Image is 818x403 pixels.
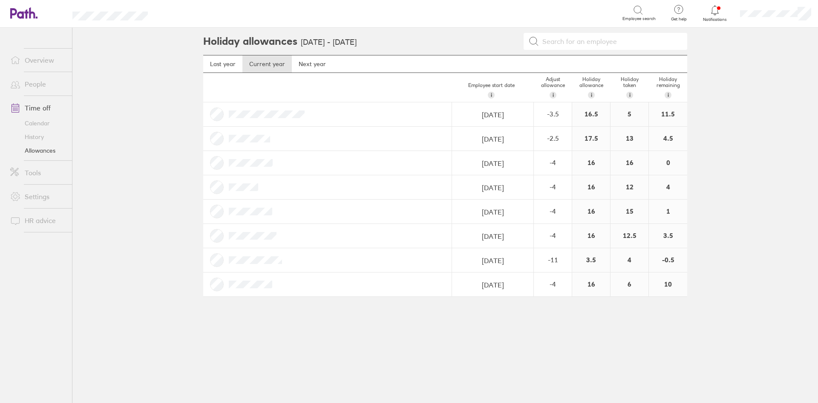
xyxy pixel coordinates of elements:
div: 6 [611,273,648,296]
h3: [DATE] - [DATE] [301,38,357,47]
div: 16 [572,175,610,199]
div: 16 [572,273,610,296]
div: -3.5 [534,110,571,118]
div: 16 [572,151,610,175]
div: Holiday remaining [649,73,687,102]
div: 11.5 [649,102,687,126]
div: 1 [649,200,687,223]
input: Search for an employee [539,33,682,49]
div: 10 [649,273,687,296]
div: 5 [611,102,648,126]
div: 12.5 [611,224,648,248]
span: i [491,92,492,99]
div: 16.5 [572,102,610,126]
div: -0.5 [649,248,687,272]
div: Holiday allowance [572,73,611,102]
div: 16 [611,151,648,175]
a: Settings [3,188,72,205]
div: -4 [534,183,571,191]
input: dd/mm/yyyy [452,176,533,200]
input: dd/mm/yyyy [452,103,533,127]
h2: Holiday allowances [203,28,297,55]
div: 3.5 [572,248,610,272]
a: Calendar [3,116,72,130]
div: 4 [611,248,648,272]
a: Tools [3,164,72,181]
div: 12 [611,175,648,199]
a: History [3,130,72,144]
span: i [629,92,631,99]
div: -4 [534,159,571,166]
a: Time off [3,99,72,116]
span: Get help [665,17,693,22]
span: Employee search [622,16,656,21]
input: dd/mm/yyyy [452,151,533,175]
div: 3.5 [649,224,687,248]
a: Last year [203,55,242,72]
div: 16 [572,200,610,223]
div: -4 [534,280,571,288]
span: Notifications [701,17,729,22]
a: Overview [3,52,72,69]
input: dd/mm/yyyy [452,273,533,297]
div: Holiday taken [611,73,649,102]
div: 15 [611,200,648,223]
a: Allowances [3,144,72,157]
div: 4.5 [649,127,687,151]
div: 16 [572,224,610,248]
div: -4 [534,232,571,239]
input: dd/mm/yyyy [452,200,533,224]
div: 17.5 [572,127,610,151]
span: i [553,92,554,99]
span: i [591,92,592,99]
a: Notifications [701,4,729,22]
div: -11 [534,256,571,264]
input: dd/mm/yyyy [452,224,533,248]
div: 13 [611,127,648,151]
a: People [3,75,72,93]
div: -4 [534,207,571,215]
div: 0 [649,151,687,175]
input: dd/mm/yyyy [452,127,533,151]
a: Current year [242,55,292,72]
div: Search [171,9,193,17]
div: Adjust allowance [534,73,572,102]
a: Next year [292,55,333,72]
div: Employee start date [449,79,534,102]
span: i [668,92,669,99]
div: -2.5 [534,134,571,142]
div: 4 [649,175,687,199]
input: dd/mm/yyyy [452,249,533,273]
a: HR advice [3,212,72,229]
